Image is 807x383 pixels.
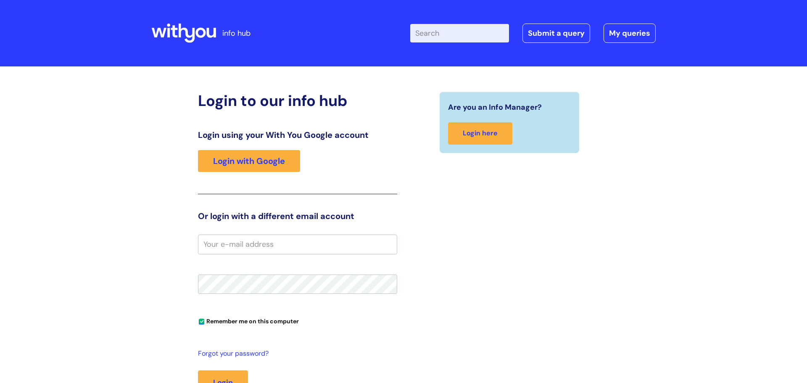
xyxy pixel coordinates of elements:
h3: Login using your With You Google account [198,130,397,140]
a: Login here [448,122,512,145]
a: My queries [604,24,656,43]
input: Your e-mail address [198,235,397,254]
p: info hub [222,26,251,40]
input: Remember me on this computer [199,319,204,325]
span: Are you an Info Manager? [448,100,542,114]
h2: Login to our info hub [198,92,397,110]
a: Forgot your password? [198,348,393,360]
a: Login with Google [198,150,300,172]
div: You can uncheck this option if you're logging in from a shared device [198,314,397,328]
a: Submit a query [522,24,590,43]
label: Remember me on this computer [198,316,299,325]
input: Search [410,24,509,42]
h3: Or login with a different email account [198,211,397,221]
